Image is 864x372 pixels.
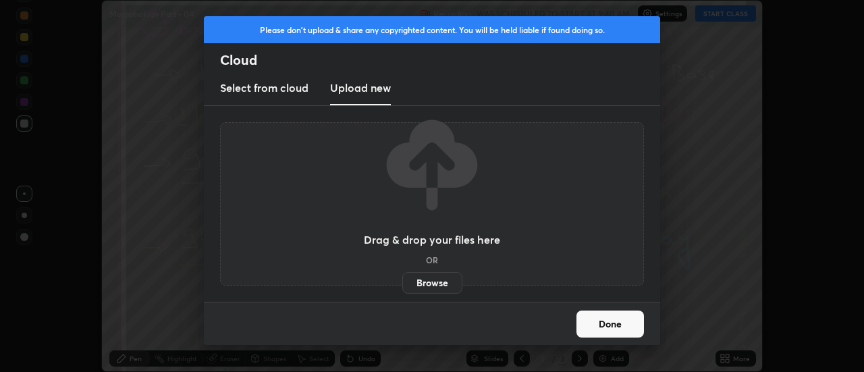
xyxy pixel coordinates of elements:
[576,311,644,338] button: Done
[220,51,660,69] h2: Cloud
[204,16,660,43] div: Please don't upload & share any copyrighted content. You will be held liable if found doing so.
[364,234,500,245] h3: Drag & drop your files here
[426,256,438,264] h5: OR
[220,80,308,96] h3: Select from cloud
[330,80,391,96] h3: Upload new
